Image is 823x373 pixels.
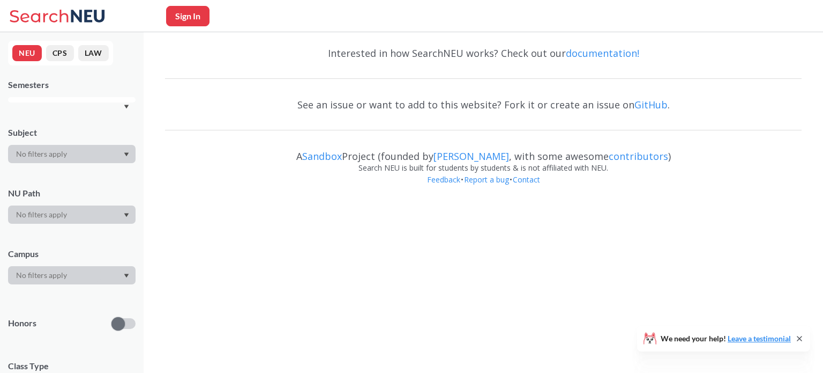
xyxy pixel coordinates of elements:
[78,45,109,61] button: LAW
[8,248,136,260] div: Campus
[8,206,136,224] div: Dropdown arrow
[166,6,210,26] button: Sign In
[165,141,802,162] div: A Project (founded by , with some awesome )
[165,162,802,174] div: Search NEU is built for students by students & is not affiliated with NEU.
[46,45,74,61] button: CPS
[8,79,136,91] div: Semesters
[124,274,129,278] svg: Dropdown arrow
[8,187,136,199] div: NU Path
[566,47,639,60] a: documentation!
[8,360,136,372] span: Class Type
[124,105,129,109] svg: Dropdown arrow
[609,150,668,163] a: contributors
[124,213,129,217] svg: Dropdown arrow
[124,152,129,157] svg: Dropdown arrow
[634,98,668,111] a: GitHub
[8,317,36,330] p: Honors
[8,266,136,284] div: Dropdown arrow
[728,334,791,343] a: Leave a testimonial
[302,150,342,163] a: Sandbox
[165,89,802,120] div: See an issue or want to add to this website? Fork it or create an issue on .
[661,335,791,342] span: We need your help!
[8,127,136,138] div: Subject
[512,174,541,185] a: Contact
[12,45,42,61] button: NEU
[165,174,802,202] div: • •
[8,145,136,163] div: Dropdown arrow
[433,150,509,163] a: [PERSON_NAME]
[463,174,510,185] a: Report a bug
[427,174,461,185] a: Feedback
[165,38,802,69] div: Interested in how SearchNEU works? Check out our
